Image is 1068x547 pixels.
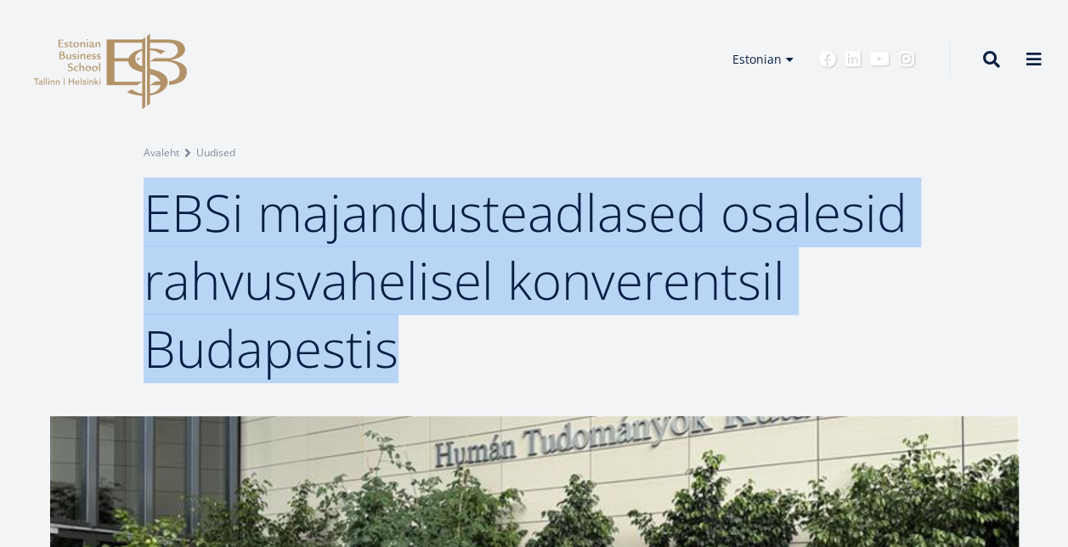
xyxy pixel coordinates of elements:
a: Instagram [898,51,915,68]
span: EBSi majandusteadlased osalesid rahvusvahelisel konverentsil Budapestis [144,178,907,383]
a: Uudised [196,144,235,161]
a: Facebook [819,51,836,68]
a: Avaleht [144,144,179,161]
a: Linkedin [845,51,862,68]
a: Youtube [870,51,890,68]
